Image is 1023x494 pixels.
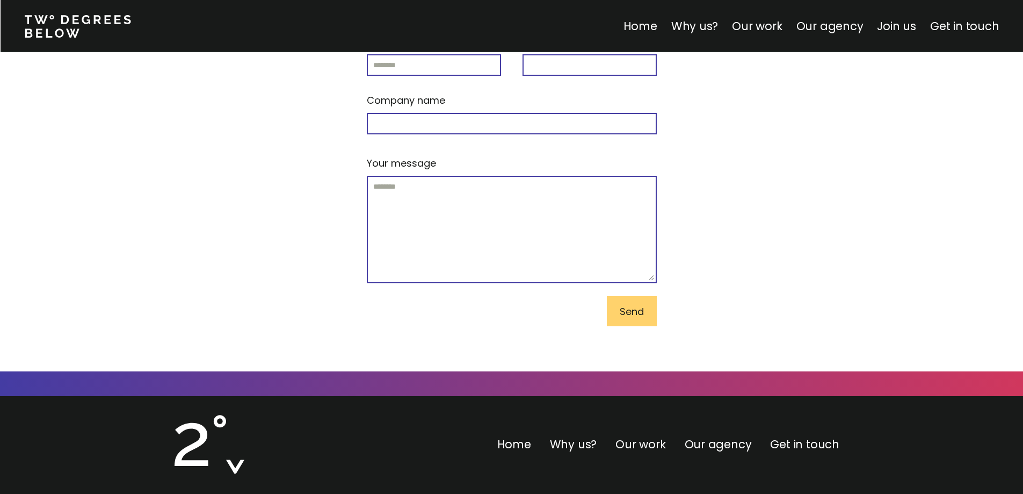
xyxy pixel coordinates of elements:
[367,93,445,108] p: Company name
[796,18,863,34] a: Our agency
[623,18,657,34] a: Home
[770,436,839,452] a: Get in touch
[367,176,657,283] textarea: Your message
[877,18,916,34] a: Join us
[685,436,752,452] a: Our agency
[930,18,999,34] a: Get in touch
[615,436,665,452] a: Our work
[732,18,782,34] a: Our work
[367,113,657,134] input: Company name
[671,18,718,34] a: Why us?
[367,156,436,170] p: Your message
[550,436,597,452] a: Why us?
[523,54,657,76] input: Phone number
[607,296,657,326] button: Send
[620,304,644,319] p: Send
[367,54,501,76] input: Email
[497,436,531,452] a: Home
